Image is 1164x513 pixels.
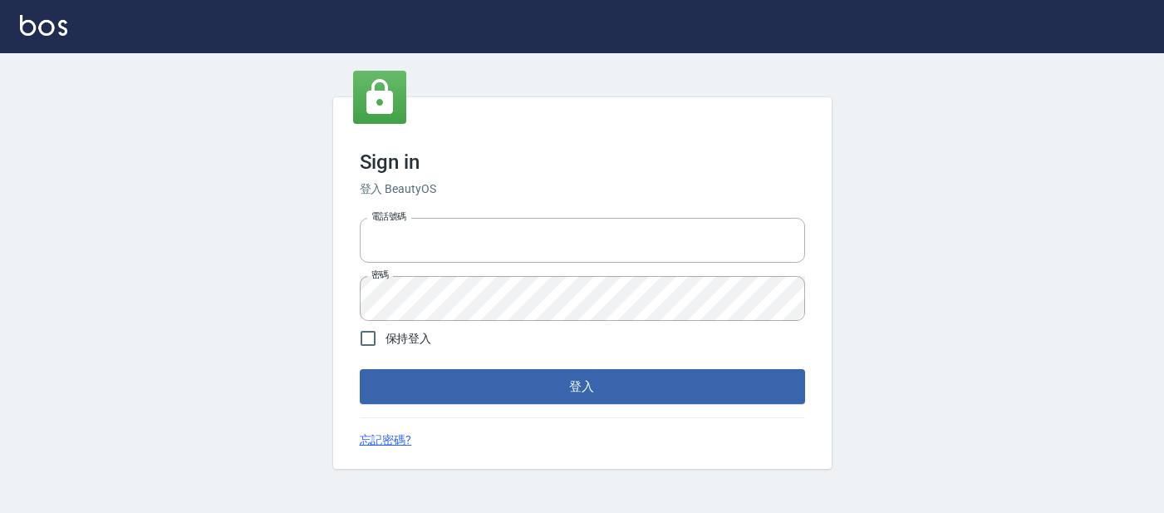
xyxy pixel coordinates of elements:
[360,432,412,449] a: 忘記密碼?
[360,369,805,404] button: 登入
[360,150,805,174] h3: Sign in
[360,180,805,198] h6: 登入 BeautyOS
[20,15,67,36] img: Logo
[371,210,406,223] label: 電話號碼
[386,330,432,348] span: 保持登入
[371,269,389,281] label: 密碼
